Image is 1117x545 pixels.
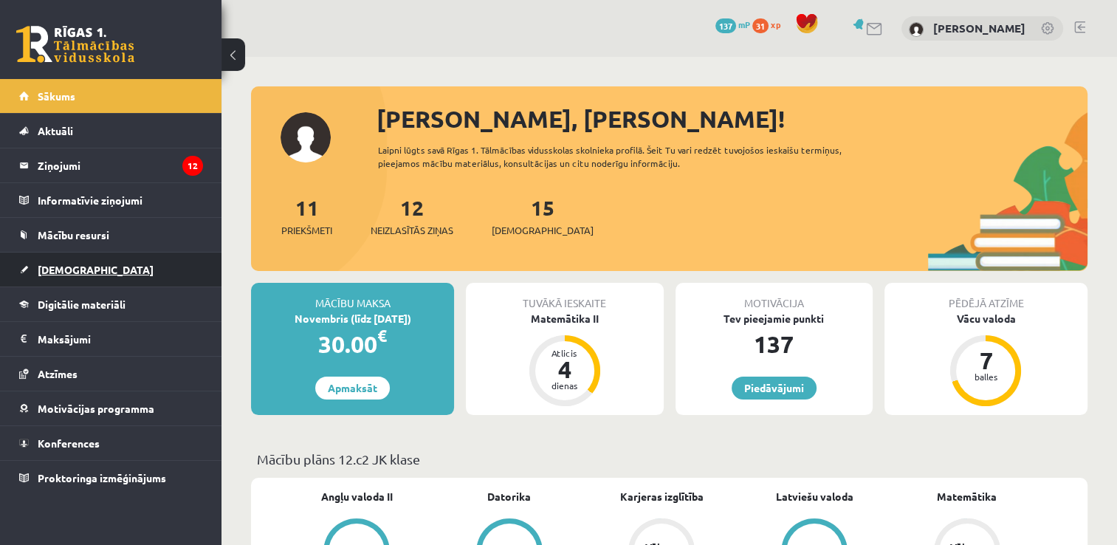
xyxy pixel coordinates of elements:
a: 137 mP [715,18,750,30]
span: Digitālie materiāli [38,298,126,311]
a: Informatīvie ziņojumi [19,183,203,217]
div: 30.00 [251,326,454,362]
legend: Maksājumi [38,322,203,356]
span: 137 [715,18,736,33]
span: Sākums [38,89,75,103]
div: Vācu valoda [884,311,1087,326]
a: 15[DEMOGRAPHIC_DATA] [492,194,594,238]
a: Apmaksāt [315,377,390,400]
div: [PERSON_NAME], [PERSON_NAME]! [377,101,1087,137]
a: 11Priekšmeti [281,194,332,238]
div: 7 [963,349,1008,372]
a: Matemātika II Atlicis 4 dienas [466,311,663,408]
a: Angļu valoda II [321,489,393,504]
span: Atzīmes [38,367,78,380]
a: Aktuāli [19,114,203,148]
a: Digitālie materiāli [19,287,203,321]
div: Mācību maksa [251,283,454,311]
a: 12Neizlasītās ziņas [371,194,453,238]
a: Karjeras izglītība [620,489,704,504]
a: Datorika [487,489,531,504]
span: Aktuāli [38,124,73,137]
a: Sākums [19,79,203,113]
a: Mācību resursi [19,218,203,252]
a: Proktoringa izmēģinājums [19,461,203,495]
div: Tuvākā ieskaite [466,283,663,311]
span: xp [771,18,780,30]
legend: Ziņojumi [38,148,203,182]
span: € [377,325,387,346]
a: Vācu valoda 7 balles [884,311,1087,408]
span: Mācību resursi [38,228,109,241]
span: Motivācijas programma [38,402,154,415]
span: mP [738,18,750,30]
a: Rīgas 1. Tālmācības vidusskola [16,26,134,63]
p: Mācību plāns 12.c2 JK klase [257,449,1082,469]
span: Priekšmeti [281,223,332,238]
a: Atzīmes [19,357,203,391]
div: Pēdējā atzīme [884,283,1087,311]
span: Neizlasītās ziņas [371,223,453,238]
span: Proktoringa izmēģinājums [38,471,166,484]
a: Matemātika [937,489,997,504]
div: Tev pieejamie punkti [676,311,873,326]
div: 4 [543,357,587,381]
legend: Informatīvie ziņojumi [38,183,203,217]
a: Maksājumi [19,322,203,356]
div: Atlicis [543,349,587,357]
span: [DEMOGRAPHIC_DATA] [492,223,594,238]
div: Novembris (līdz [DATE]) [251,311,454,326]
a: Konferences [19,426,203,460]
a: Motivācijas programma [19,391,203,425]
a: Ziņojumi12 [19,148,203,182]
a: [PERSON_NAME] [933,21,1025,35]
span: [DEMOGRAPHIC_DATA] [38,263,154,276]
span: 31 [752,18,769,33]
i: 12 [182,156,203,176]
span: Konferences [38,436,100,450]
a: Piedāvājumi [732,377,817,400]
div: balles [963,372,1008,381]
div: Matemātika II [466,311,663,326]
div: 137 [676,326,873,362]
div: Laipni lūgts savā Rīgas 1. Tālmācības vidusskolas skolnieka profilā. Šeit Tu vari redzēt tuvojošo... [378,143,880,170]
img: Elizabete Miķēna [909,22,924,37]
a: [DEMOGRAPHIC_DATA] [19,253,203,287]
a: Latviešu valoda [776,489,853,504]
a: 31 xp [752,18,788,30]
div: Motivācija [676,283,873,311]
div: dienas [543,381,587,390]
